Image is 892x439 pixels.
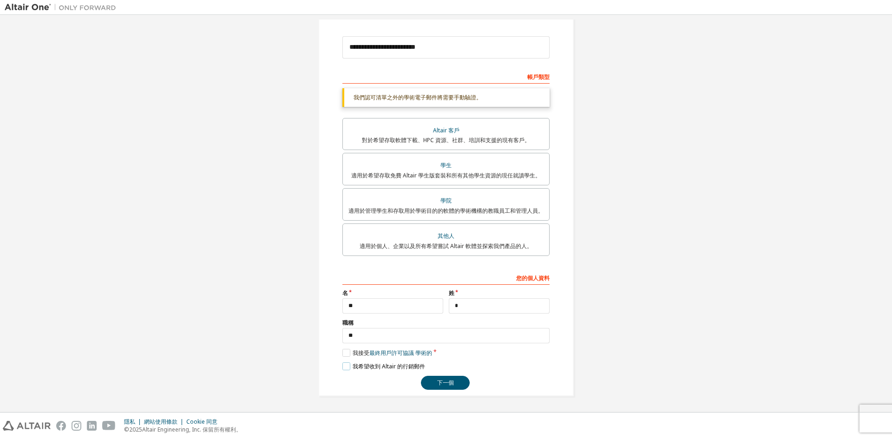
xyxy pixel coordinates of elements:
[353,362,425,370] font: 我希望收到 Altair 的行銷郵件
[362,136,530,144] font: 對於希望存取軟體下載、HPC 資源、社群、培訓和支援的現有客戶。
[353,349,369,357] font: 我接受
[440,161,452,169] font: 學生
[449,289,454,297] font: 姓
[3,421,51,431] img: altair_logo.svg
[438,232,454,240] font: 其他人
[5,3,121,12] img: 牽牛星一號
[433,126,459,134] font: Altair 客戶
[144,418,177,426] font: 網站使用條款
[56,421,66,431] img: facebook.svg
[124,418,135,426] font: 隱私
[142,426,242,433] font: Altair Engineering, Inc. 保留所有權利。
[437,379,454,387] font: 下一個
[354,93,482,101] font: 我們認可清單之外的學術電子郵件將需要手動驗證。
[440,197,452,204] font: 學院
[415,349,432,357] font: 學術的
[369,349,414,357] font: 最終用戶許可協議
[102,421,116,431] img: youtube.svg
[348,207,544,215] font: 適用於管理學生和存取用於學術目的的軟體的學術機構的教職員工和管理人員。
[87,421,97,431] img: linkedin.svg
[342,289,348,297] font: 名
[421,376,470,390] button: 下一個
[129,426,142,433] font: 2025
[186,418,217,426] font: Cookie 同意
[516,274,550,282] font: 您的個人資料
[360,242,532,250] font: 適用於個人、企業以及所有希望嘗試 Altair 軟體並探索我們產品的人。
[351,171,541,179] font: 適用於希望存取免費 Altair 學生版套裝和所有其他學生資源的現任就讀學生。
[342,319,354,327] font: 職稱
[72,421,81,431] img: instagram.svg
[124,426,129,433] font: ©
[527,73,550,81] font: 帳戶類型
